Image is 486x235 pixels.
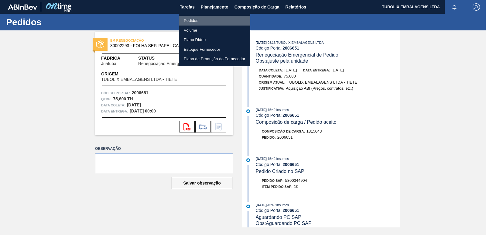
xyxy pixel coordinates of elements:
[179,45,250,54] a: Estoque Fornecedor
[179,54,250,64] a: Plano de Produção do Fornecedor
[179,16,250,26] a: Pedidos
[179,35,250,45] a: Plano Diário
[179,26,250,35] a: Volume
